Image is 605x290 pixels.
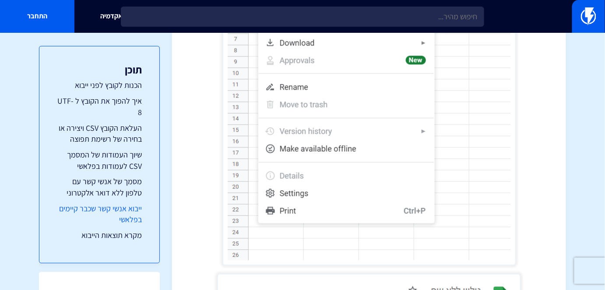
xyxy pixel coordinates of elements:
[57,80,142,91] a: הכנות לקובץ לפני ייבוא
[57,230,142,241] a: מקרא תוצאות הייבוא
[57,149,142,171] a: שיוך העמודות של המסמך CSV לעמודות בפלאשי
[57,95,142,118] a: איך להפוך את הקובץ ל UTF-8
[57,176,142,198] a: מסמך של אנשי קשר עם טלפון ללא דואר אלקטרוני
[121,7,484,27] input: חיפוש מהיר...
[57,64,142,75] h3: תוכן
[57,203,142,225] a: ייבוא אנשי קשר שכבר קיימים בפלאשי
[57,122,142,145] a: העלאת הקובץ CSV ויצירה או בחירה של רשימת תפוצה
